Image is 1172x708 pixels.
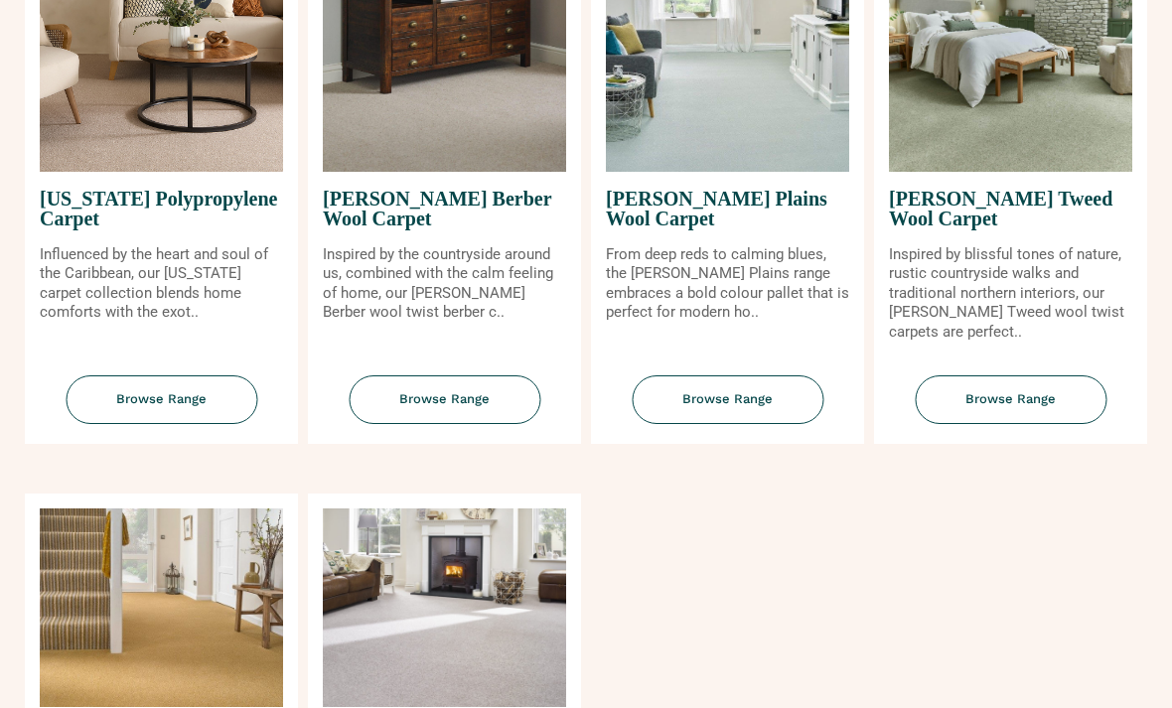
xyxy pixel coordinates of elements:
span: Browse Range [915,375,1106,424]
p: Inspired by the countryside around us, combined with the calm feeling of home, our [PERSON_NAME] ... [323,245,566,323]
span: [PERSON_NAME] Tweed Wool Carpet [889,172,1132,245]
a: Browse Range [591,375,864,444]
a: Browse Range [308,375,581,444]
a: Browse Range [25,375,298,444]
a: Browse Range [874,375,1147,444]
span: Browse Range [349,375,540,424]
p: From deep reds to calming blues, the [PERSON_NAME] Plains range embraces a bold colour pallet tha... [606,245,849,323]
p: Influenced by the heart and soul of the Caribbean, our [US_STATE] carpet collection blends home c... [40,245,283,323]
p: Inspired by blissful tones of nature, rustic countryside walks and traditional northern interiors... [889,245,1132,343]
span: [PERSON_NAME] Berber Wool Carpet [323,172,566,245]
span: [US_STATE] Polypropylene Carpet [40,172,283,245]
img: Tomkinson Twist Stripe Carpet [40,508,283,707]
span: Browse Range [632,375,823,424]
span: Browse Range [66,375,257,424]
img: Tomkinson Twist Wool Twist Carpet [323,508,566,707]
span: [PERSON_NAME] Plains Wool Carpet [606,172,849,245]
